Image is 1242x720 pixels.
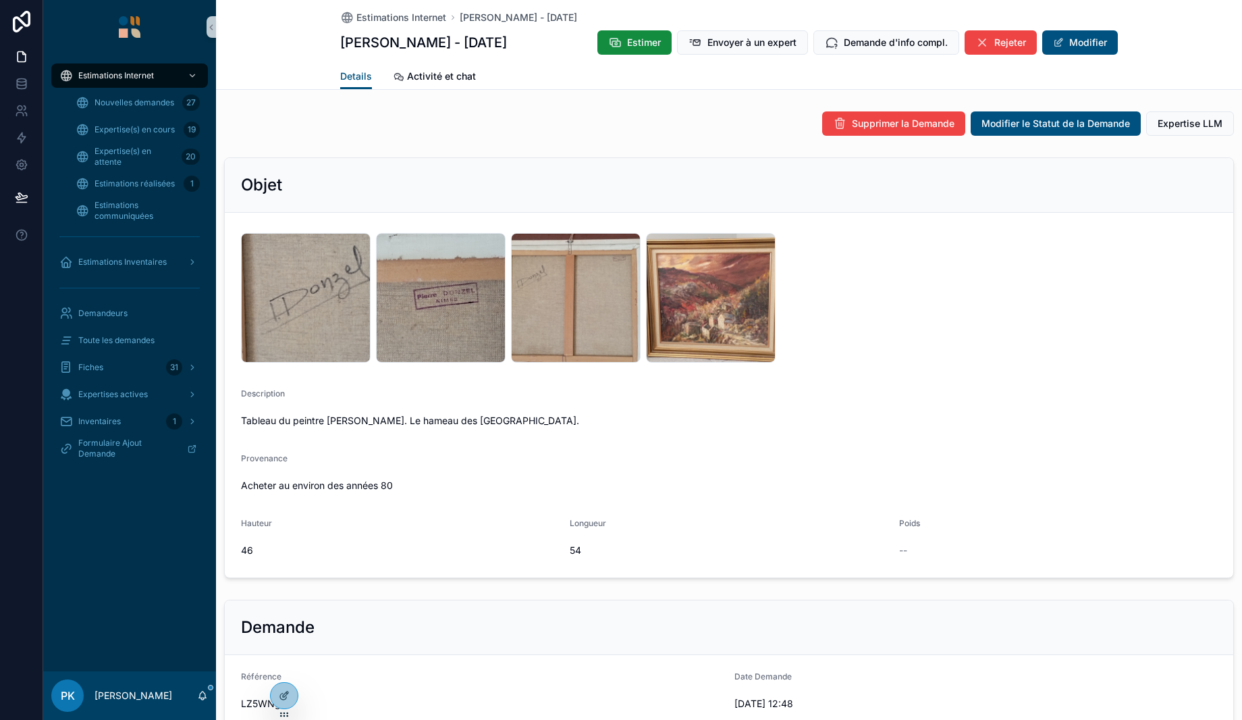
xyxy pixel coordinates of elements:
span: Demande d'info compl. [844,36,948,49]
div: 27 [182,95,200,111]
a: Estimations communiquées [67,199,208,223]
div: 31 [166,359,182,376]
span: Hauteur [241,518,272,528]
span: Estimations Inventaires [78,257,167,267]
button: Modifier le Statut de la Demande [971,111,1141,136]
span: -- [899,544,907,557]
span: Expertises actives [78,389,148,400]
span: Estimations Internet [78,70,154,81]
a: Demandeurs [51,301,208,326]
a: Details [340,64,372,90]
a: Activité et chat [394,64,476,91]
span: Poids [899,518,920,528]
span: 54 [570,544,888,557]
button: Demande d'info compl. [813,30,959,55]
span: Details [340,70,372,83]
span: Estimations Internet [356,11,446,24]
button: Envoyer à un expert [677,30,808,55]
div: 20 [182,149,200,165]
div: 1 [184,176,200,192]
span: Référence [241,671,281,682]
span: Modifier le Statut de la Demande [981,117,1130,130]
h1: [PERSON_NAME] - [DATE] [340,33,507,52]
span: Fiches [78,362,103,373]
span: PK [61,688,75,704]
a: [PERSON_NAME] - [DATE] [460,11,577,24]
div: scrollable content [43,54,216,478]
span: Date Demande [734,671,792,682]
img: App logo [119,16,140,38]
a: Estimations Inventaires [51,250,208,274]
button: Modifier [1042,30,1118,55]
p: [PERSON_NAME] [94,689,172,702]
span: Description [241,388,285,398]
button: Estimer [597,30,672,55]
span: Provenance [241,453,288,463]
a: Formulaire Ajout Demande [51,436,208,461]
span: Estimations réalisées [94,178,175,189]
div: 19 [184,122,200,138]
span: Acheter au environ des années 80 [241,479,1217,492]
span: Toute les demandes [78,335,155,346]
span: Nouvelles demandes [94,97,174,108]
span: Expertise LLM [1158,117,1222,130]
a: Toute les demandes [51,328,208,353]
a: Expertises actives [51,382,208,407]
span: Estimer [627,36,661,49]
a: Estimations Internet [340,11,446,24]
span: Estimations communiquées [94,200,194,222]
h2: Objet [241,174,282,196]
span: Formulaire Ajout Demande [78,438,176,459]
button: Supprimer la Demande [822,111,965,136]
span: 46 [241,544,559,557]
a: Nouvelles demandes27 [67,91,208,115]
span: LZ5WNg2 [241,697,724,711]
span: Inventaires [78,416,121,427]
a: Expertise(s) en cours19 [67,118,208,142]
a: Expertise(s) en attente20 [67,145,208,169]
span: Expertise(s) en cours [94,124,175,135]
button: Expertise LLM [1146,111,1234,136]
button: Rejeter [965,30,1037,55]
a: Fiches31 [51,355,208,380]
span: [DATE] 12:48 [734,697,1217,711]
a: Estimations réalisées1 [67,172,208,196]
span: Rejeter [994,36,1026,49]
span: Expertise(s) en attente [94,146,176,168]
span: Supprimer la Demande [852,117,954,130]
a: Inventaires1 [51,409,208,434]
h2: Demande [241,617,315,638]
span: Demandeurs [78,308,128,319]
div: 1 [166,413,182,430]
span: Envoyer à un expert [707,36,796,49]
span: Longueur [570,518,606,528]
span: Activité et chat [407,70,476,83]
span: Tableau du peintre [PERSON_NAME]. Le hameau des [GEOGRAPHIC_DATA]. [241,414,1217,428]
a: Estimations Internet [51,63,208,88]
